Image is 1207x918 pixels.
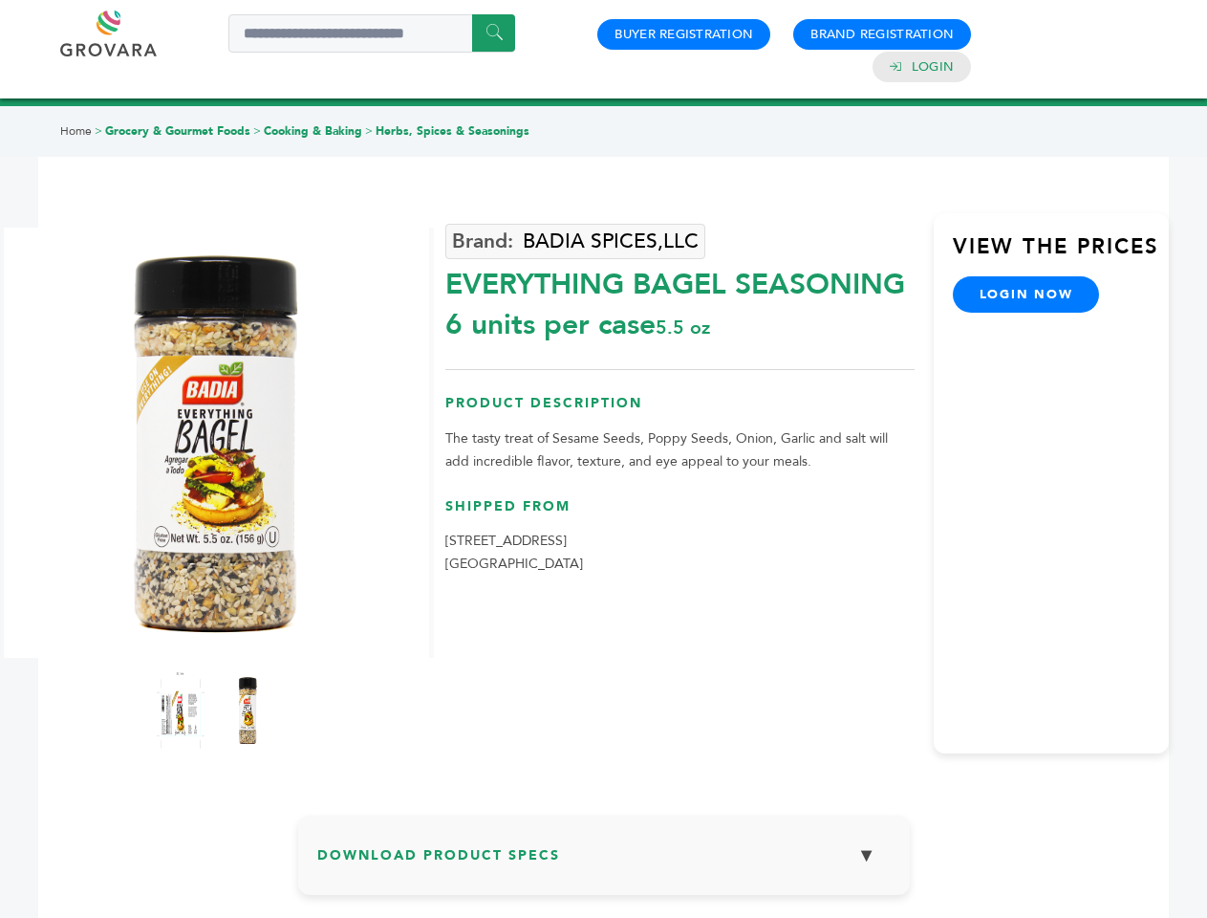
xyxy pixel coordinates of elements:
[614,26,753,43] a: Buyer Registration
[60,123,92,139] a: Home
[365,123,373,139] span: >
[445,255,915,345] div: EVERYTHING BAGEL SEASONING 6 units per case
[656,315,710,340] span: 5.5 oz
[445,530,915,576] p: [STREET_ADDRESS] [GEOGRAPHIC_DATA]
[445,394,915,427] h3: Product Description
[445,497,915,531] h3: Shipped From
[95,123,102,139] span: >
[253,123,261,139] span: >
[445,224,705,259] a: BADIA SPICES,LLC
[224,672,271,749] img: EVERYTHING BAGEL SEASONING 6 units per case 5.5 oz
[843,835,891,876] button: ▼
[953,276,1100,313] a: login now
[317,835,891,890] h3: Download Product Specs
[445,427,915,473] p: The tasty treat of Sesame Seeds, Poppy Seeds, Onion, Garlic and salt will add incredible flavor, ...
[264,123,362,139] a: Cooking & Baking
[912,58,954,76] a: Login
[228,14,515,53] input: Search a product or brand...
[810,26,954,43] a: Brand Registration
[105,123,250,139] a: Grocery & Gourmet Foods
[376,123,529,139] a: Herbs, Spices & Seasonings
[157,672,205,749] img: EVERYTHING BAGEL SEASONING 6 units per case 5.5 oz Product Label
[953,232,1169,276] h3: View the Prices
